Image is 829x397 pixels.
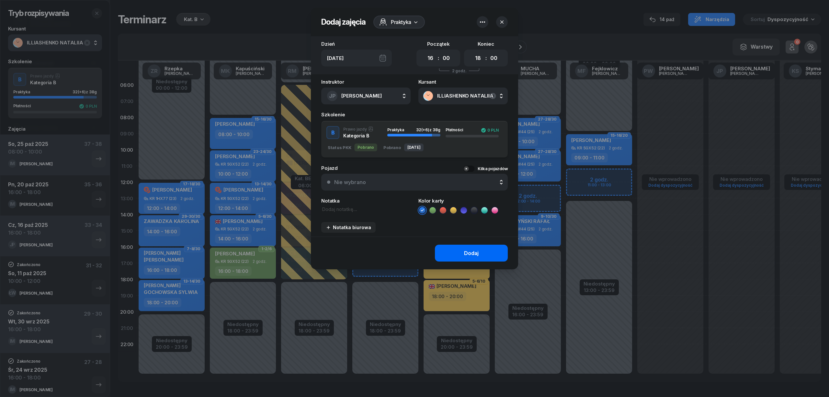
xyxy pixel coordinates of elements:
span: Praktyka [387,127,404,132]
div: 0 PLN [481,128,499,133]
div: : [485,54,487,62]
div: Pobrano [383,144,401,150]
button: Kilka pojazdów [463,166,508,172]
span: JP [329,93,336,99]
span: [DATE] [407,145,421,150]
span: [PERSON_NAME] [341,93,382,99]
div: Status PKK [328,144,351,150]
button: Notatka biurowa [321,222,376,233]
div: Nie wybrano [334,179,366,185]
h2: Dodaj zajęcia [321,17,366,27]
div: Dodaj [464,250,479,256]
span: Praktyka [391,18,411,26]
div: : [438,54,439,62]
span: (+6) [421,127,429,132]
div: Notatka biurowa [326,225,371,230]
button: Dodaj [435,245,508,262]
div: Płatności [446,128,467,133]
button: BPrawo jazdyKategoria BPraktyka32(+6)z 38gPłatności0 PLNStatus PKKPobranoPobrano[DATE] [321,121,508,158]
div: Kilka pojazdów [478,166,508,171]
div: 32 z 38g [416,128,440,132]
div: Pobrano [354,144,377,151]
button: JP[PERSON_NAME] [321,88,411,104]
button: Nie wybrano [321,174,508,191]
span: ILLIASHENKO NATALIIA [437,93,503,99]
